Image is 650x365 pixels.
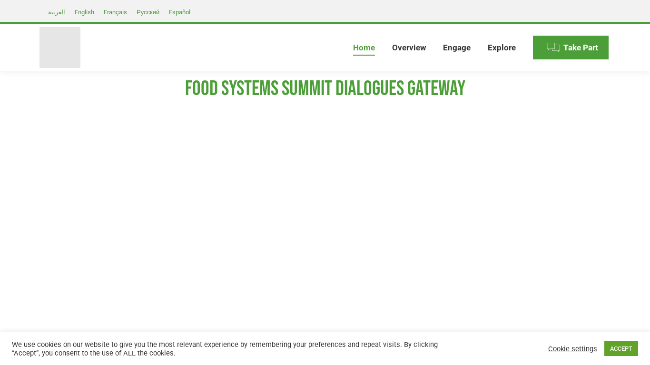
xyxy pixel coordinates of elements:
span: Engage [443,43,471,53]
span: English [75,9,94,16]
span: العربية [48,9,65,16]
span: Explore [488,43,516,53]
img: Food Systems Summit Dialogues [39,27,80,68]
a: English [70,6,99,18]
span: Overview [392,43,426,53]
a: العربية [43,6,70,18]
a: Español [164,6,195,18]
img: Menu icon [546,40,561,55]
span: Home [353,43,375,53]
a: Cookie settings [548,345,597,353]
span: Español [169,9,190,16]
span: Take Part [563,43,598,53]
a: Русский [132,6,164,18]
span: Русский [137,9,159,16]
h1: FOOD SYSTEMS SUMMIT DIALOGUES GATEWAY [39,76,611,102]
span: Français [104,9,127,16]
a: ACCEPT [604,341,638,356]
div: We use cookies on our website to give you the most relevant experience by remembering your prefer... [12,340,450,357]
a: Français [99,6,132,18]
